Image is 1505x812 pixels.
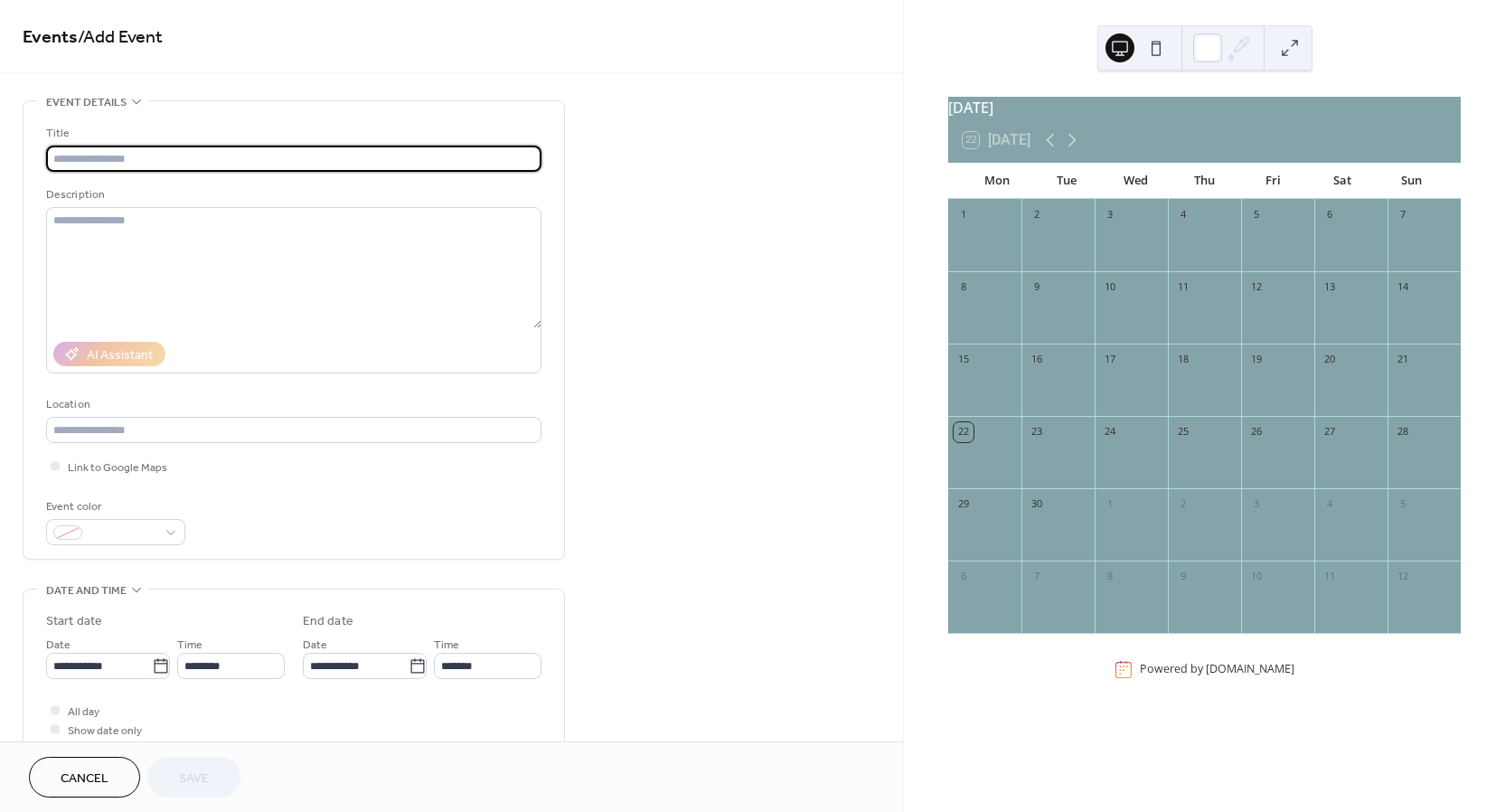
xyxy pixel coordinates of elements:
[1320,495,1340,515] div: 4
[1101,163,1170,199] div: Wed
[46,124,538,143] div: Title
[177,636,202,655] span: Time
[29,757,140,798] button: Cancel
[1239,163,1308,199] div: Fri
[61,770,108,788] span: Cancel
[46,395,538,414] div: Location
[1393,278,1413,297] div: 14
[954,278,974,297] div: 8
[1320,350,1340,370] div: 20
[1320,567,1340,587] div: 11
[1206,661,1294,676] a: [DOMAIN_NAME]
[303,612,353,631] div: End date
[1027,567,1047,587] div: 7
[46,581,127,600] span: Date and time
[1100,278,1120,297] div: 10
[1027,422,1047,442] div: 23
[1378,163,1446,199] div: Sun
[954,567,974,587] div: 6
[1170,163,1238,199] div: Thu
[1393,567,1413,587] div: 12
[68,458,167,477] span: Link to Google Maps
[1140,661,1294,676] div: Powered by
[1100,495,1120,515] div: 1
[1393,422,1413,442] div: 28
[46,497,182,516] div: Event color
[1027,278,1047,297] div: 9
[303,636,327,655] span: Date
[23,20,78,55] a: Events
[1246,278,1266,297] div: 12
[1393,495,1413,515] div: 5
[1027,495,1047,515] div: 30
[1173,278,1193,297] div: 11
[68,722,142,741] span: Show date only
[1246,422,1266,442] div: 26
[1100,205,1120,225] div: 3
[1320,422,1340,442] div: 27
[954,495,974,515] div: 29
[1173,422,1193,442] div: 25
[46,636,71,655] span: Date
[963,163,1031,199] div: Mon
[1173,205,1193,225] div: 4
[1246,495,1266,515] div: 3
[1308,163,1377,199] div: Sat
[1320,205,1340,225] div: 6
[954,422,974,442] div: 22
[1393,350,1413,370] div: 21
[46,93,127,112] span: Event details
[1320,278,1340,297] div: 13
[46,612,102,631] div: Start date
[1100,567,1120,587] div: 8
[954,205,974,225] div: 1
[1173,567,1193,587] div: 9
[1173,495,1193,515] div: 2
[68,741,136,760] span: Hide end time
[1100,350,1120,370] div: 17
[1246,350,1266,370] div: 19
[1173,350,1193,370] div: 18
[1246,567,1266,587] div: 10
[954,350,974,370] div: 15
[1031,163,1100,199] div: Tue
[1100,422,1120,442] div: 24
[1246,205,1266,225] div: 5
[78,20,163,55] span: / Add Event
[1393,205,1413,225] div: 7
[948,97,1461,118] div: [DATE]
[434,636,459,655] span: Time
[68,703,99,722] span: All day
[1027,205,1047,225] div: 2
[1027,350,1047,370] div: 16
[46,185,538,204] div: Description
